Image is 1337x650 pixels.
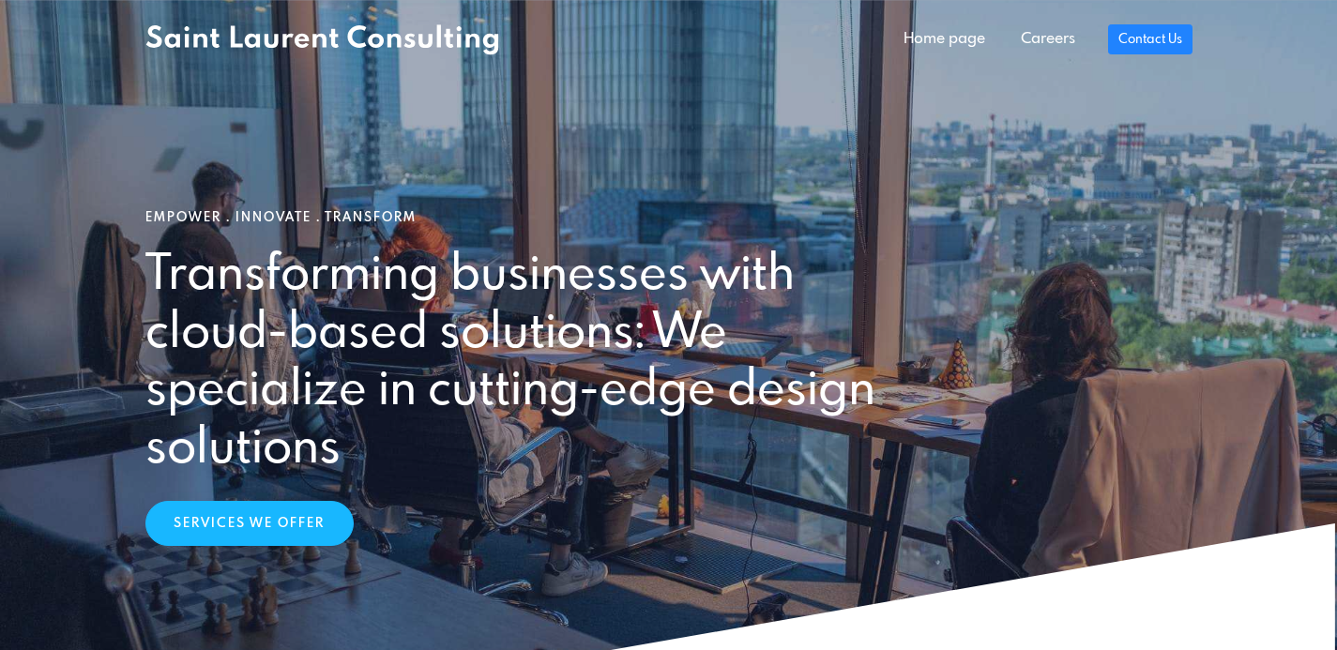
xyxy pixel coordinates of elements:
[145,248,931,478] h2: Transforming businesses with cloud-based solutions: We specialize in cutting-edge design solutions
[145,501,354,546] a: Services We Offer
[1108,24,1192,54] a: Contact Us
[886,21,1003,58] a: Home page
[145,210,1193,225] h1: Empower . Innovate . Transform
[1003,21,1093,58] a: Careers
